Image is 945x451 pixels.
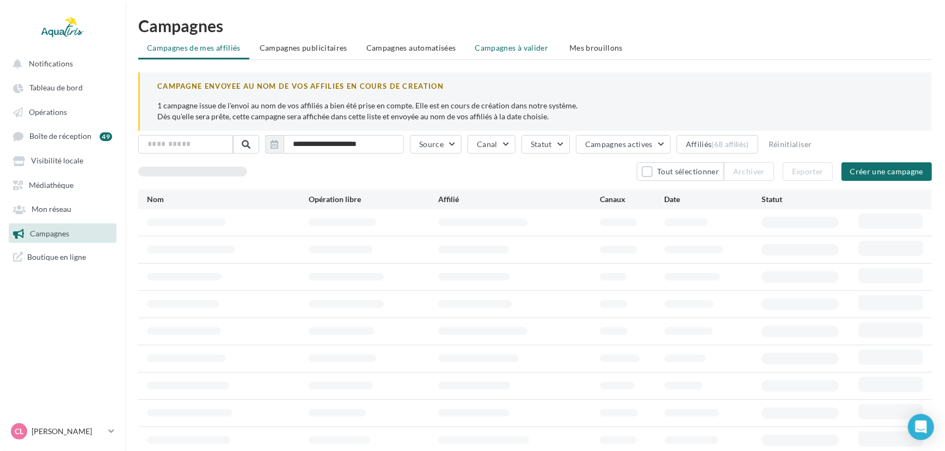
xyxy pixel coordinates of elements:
a: Campagnes [7,223,119,243]
div: Nom [147,194,309,205]
p: 1 campagne issue de l'envoi au nom de vos affiliés a bien été prise en compte. Elle est en cours ... [157,100,915,122]
button: Exporter [783,162,833,181]
button: Affiliés(68 affiliés) [677,135,758,154]
span: Campagnes à valider [475,42,549,53]
div: (68 affiliés) [712,140,749,149]
h1: Campagnes [138,17,932,34]
span: Opérations [29,107,67,117]
a: CL [PERSON_NAME] [9,421,116,442]
span: Mon réseau [32,205,71,214]
span: Tableau de bord [29,83,83,93]
p: [PERSON_NAME] [32,426,104,437]
span: Campagnes [30,229,69,238]
button: Canal [468,135,516,154]
span: Mes brouillons [569,43,623,52]
a: Boutique en ligne [7,247,119,266]
span: Campagnes actives [585,139,653,149]
span: CL [15,426,23,437]
a: Opérations [7,102,119,121]
div: Opération libre [309,194,438,205]
a: Tableau de bord [7,77,119,97]
div: Open Intercom Messenger [908,414,934,440]
div: CAMPAGNE ENVOYEE AU NOM DE VOS AFFILIES EN COURS DE CREATION [157,81,915,92]
span: Boîte de réception [29,132,91,141]
a: Médiathèque [7,175,119,194]
div: Affilié [438,194,600,205]
span: Visibilité locale [31,156,83,166]
button: Archiver [724,162,774,181]
button: Source [410,135,462,154]
button: Tout sélectionner [637,162,724,181]
span: Notifications [29,59,73,68]
a: Mon réseau [7,199,119,218]
span: Boutique en ligne [27,252,86,262]
button: Statut [521,135,570,154]
div: Statut [762,194,858,205]
button: Campagnes actives [576,135,671,154]
a: Visibilité locale [7,150,119,170]
a: Boîte de réception 49 [7,126,119,146]
button: Notifications [7,53,114,73]
div: Date [665,194,762,205]
span: Campagnes automatisées [366,43,456,52]
button: Créer une campagne [842,162,932,181]
span: Campagnes publicitaires [260,43,347,52]
button: Réinitialiser [764,138,817,151]
span: Médiathèque [29,180,73,190]
div: 49 [100,132,112,141]
div: Canaux [600,194,665,205]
